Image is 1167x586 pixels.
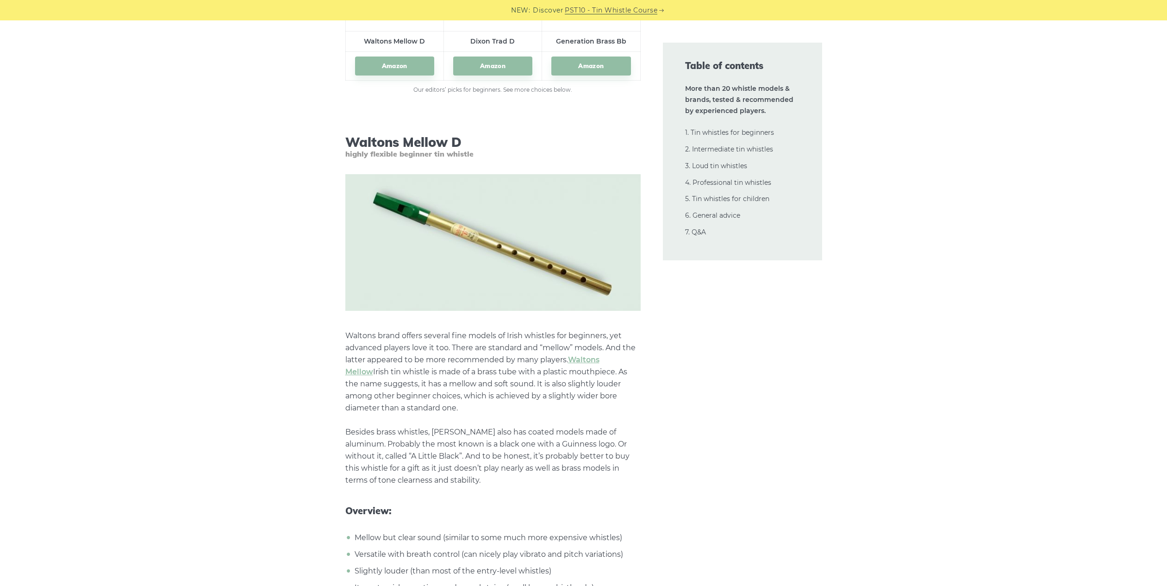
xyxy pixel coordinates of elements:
[685,228,706,236] a: 7. Q&A
[345,330,641,486] p: Waltons brand offers several fine models of Irish whistles for beginners, yet advanced players lo...
[685,178,771,187] a: 4. Professional tin whistles
[345,505,641,517] span: Overview:
[685,128,774,137] a: 1. Tin whistles for beginners
[345,85,641,95] figcaption: Our editors’ picks for beginners. See more choices below.
[345,174,641,311] img: Waltons Mellow D tin whistle
[685,84,793,115] strong: More than 20 whistle models & brands, tested & recommended by experienced players.
[352,532,641,544] li: Mellow but clear sound (similar to some much more expensive whistles)
[685,195,769,203] a: 5. Tin whistles for children
[355,57,434,76] a: Amazon
[345,355,599,376] a: Waltons Mellow
[685,211,740,220] a: 6. General advice
[551,57,630,76] a: Amazon
[565,5,657,16] a: PST10 - Tin Whistle Course
[685,145,773,153] a: 2. Intermediate tin whistles
[352,565,641,577] li: Slightly louder (than most of the entry-level whistles)
[511,5,530,16] span: NEW:
[345,134,641,159] h3: Waltons Mellow D
[345,150,641,158] span: highly flexible beginner tin whistle
[542,32,640,52] td: Generation Brass Bb
[533,5,563,16] span: Discover
[443,32,542,52] td: Dixon Trad D
[345,32,443,52] td: Waltons Mellow D
[352,548,641,561] li: Versatile with breath control (can nicely play vibrato and pitch variations)
[685,162,747,170] a: 3. Loud tin whistles
[453,57,532,76] a: Amazon
[685,59,800,72] span: Table of contents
